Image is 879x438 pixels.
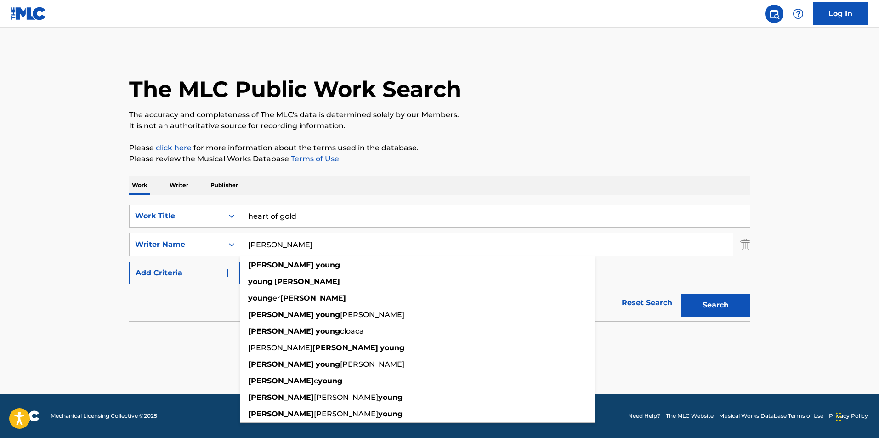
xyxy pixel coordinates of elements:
img: MLC Logo [11,7,46,20]
div: Writer Name [135,239,218,250]
p: The accuracy and completeness of The MLC's data is determined solely by our Members. [129,109,750,120]
form: Search Form [129,205,750,321]
strong: young [316,261,340,269]
p: Please for more information about the terms used in the database. [129,142,750,154]
strong: young [378,410,403,418]
span: [PERSON_NAME] [340,310,404,319]
span: c [314,376,318,385]
a: The MLC Website [666,412,714,420]
strong: young [248,294,272,302]
img: help [793,8,804,19]
img: Delete Criterion [740,233,750,256]
img: 9d2ae6d4665cec9f34b9.svg [222,267,233,279]
a: Terms of Use [289,154,339,163]
p: Writer [167,176,191,195]
strong: young [316,360,340,369]
strong: [PERSON_NAME] [248,327,314,336]
strong: [PERSON_NAME] [248,376,314,385]
strong: [PERSON_NAME] [248,310,314,319]
span: cloaca [340,327,364,336]
p: Work [129,176,150,195]
strong: young [378,393,403,402]
span: [PERSON_NAME] [248,343,312,352]
p: Please review the Musical Works Database [129,154,750,165]
img: search [769,8,780,19]
strong: young [316,310,340,319]
button: Add Criteria [129,262,240,284]
p: It is not an authoritative source for recording information. [129,120,750,131]
strong: [PERSON_NAME] [248,360,314,369]
div: Work Title [135,210,218,222]
a: Need Help? [628,412,660,420]
div: Drag [836,403,841,431]
a: Log In [813,2,868,25]
strong: young [248,277,272,286]
strong: young [316,327,340,336]
strong: [PERSON_NAME] [248,393,314,402]
strong: [PERSON_NAME] [248,410,314,418]
iframe: Chat Widget [833,394,879,438]
span: [PERSON_NAME] [314,410,378,418]
span: er [272,294,280,302]
h1: The MLC Public Work Search [129,75,461,103]
span: [PERSON_NAME] [340,360,404,369]
p: Publisher [208,176,241,195]
strong: young [380,343,404,352]
img: logo [11,410,40,421]
button: Search [681,294,750,317]
div: Help [789,5,807,23]
strong: [PERSON_NAME] [248,261,314,269]
a: Privacy Policy [829,412,868,420]
strong: [PERSON_NAME] [280,294,346,302]
strong: [PERSON_NAME] [274,277,340,286]
strong: young [318,376,342,385]
a: Public Search [765,5,783,23]
strong: [PERSON_NAME] [312,343,378,352]
a: Musical Works Database Terms of Use [719,412,823,420]
a: click here [156,143,192,152]
span: Mechanical Licensing Collective © 2025 [51,412,157,420]
span: [PERSON_NAME] [314,393,378,402]
a: Reset Search [617,293,677,313]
